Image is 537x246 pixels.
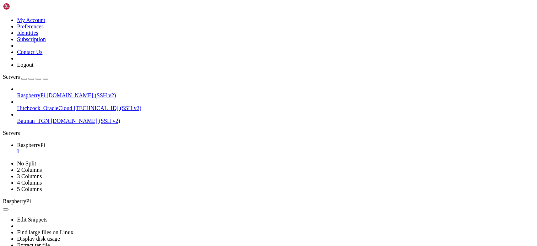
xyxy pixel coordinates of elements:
[17,17,45,23] a: My Account
[17,49,43,55] a: Contact Us
[3,74,20,80] span: Servers
[17,111,534,124] li: Batman_TGN [DOMAIN_NAME] (SSH v2)
[17,180,42,186] a: 4 Columns
[3,130,534,136] div: Servers
[3,3,44,10] img: Shellngn
[17,142,534,155] a: RaspberryPi
[17,236,60,242] a: Display disk usage
[17,142,45,148] span: RaspberryPi
[17,118,49,124] span: Batman_TGN
[17,186,42,192] a: 5 Columns
[51,118,120,124] span: [DOMAIN_NAME] (SSH v2)
[17,118,534,124] a: Batman_TGN [DOMAIN_NAME] (SSH v2)
[74,105,141,111] span: [TECHNICAL_ID] (SSH v2)
[17,148,534,155] a: 
[17,92,45,98] span: RaspberryPi
[17,86,534,99] li: RaspberryPi [DOMAIN_NAME] (SSH v2)
[17,62,33,68] a: Logout
[17,173,42,179] a: 3 Columns
[17,23,44,29] a: Preferences
[17,99,534,111] li: Hitchcock_OracleCloud [TECHNICAL_ID] (SSH v2)
[3,198,31,204] span: RaspberryPi
[3,74,48,80] a: Servers
[17,92,534,99] a: RaspberryPi [DOMAIN_NAME] (SSH v2)
[17,36,46,42] a: Subscription
[47,92,116,98] span: [DOMAIN_NAME] (SSH v2)
[17,167,42,173] a: 2 Columns
[17,229,74,235] a: Find large files on Linux
[17,160,36,166] a: No Split
[17,105,72,111] span: Hitchcock_OracleCloud
[17,217,48,223] a: Edit Snippets
[17,105,534,111] a: Hitchcock_OracleCloud [TECHNICAL_ID] (SSH v2)
[17,30,38,36] a: Identities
